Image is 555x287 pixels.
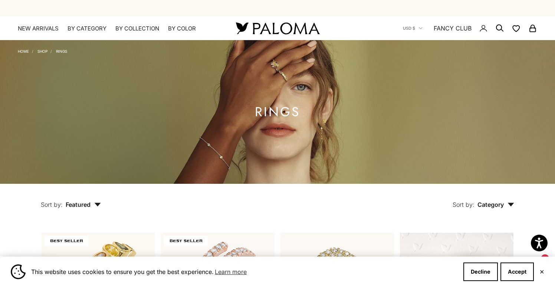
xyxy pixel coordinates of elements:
summary: By Color [168,25,196,32]
summary: By Category [68,25,106,32]
a: Shop [37,49,47,53]
img: Cookie banner [11,264,26,279]
h1: Rings [255,107,300,117]
span: BEST SELLER [45,236,88,246]
nav: Secondary navigation [403,16,537,40]
span: Sort by: [41,201,63,208]
span: USD $ [403,25,415,32]
span: Category [477,201,514,208]
span: Sort by: [453,201,474,208]
a: NEW ARRIVALS [18,25,59,32]
span: This website uses cookies to ensure you get the best experience. [31,266,457,277]
a: Home [18,49,29,53]
span: BEST SELLER [164,236,208,246]
span: Featured [66,201,101,208]
summary: By Collection [115,25,159,32]
button: Close [539,270,544,274]
button: Sort by: Featured [24,184,118,215]
nav: Breadcrumb [18,48,67,53]
button: Decline [463,262,498,281]
nav: Primary navigation [18,25,218,32]
button: Accept [500,262,534,281]
a: FANCY CLUB [434,23,472,33]
a: Learn more [214,266,248,277]
button: Sort by: Category [436,184,531,215]
a: Rings [56,49,67,53]
button: USD $ [403,25,423,32]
